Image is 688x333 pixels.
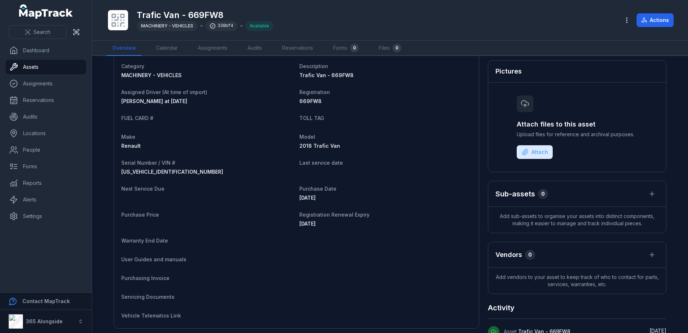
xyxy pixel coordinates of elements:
a: Assignments [192,41,233,56]
div: 0 [350,44,359,52]
button: Search [9,25,67,39]
span: Make [121,134,135,140]
span: Purchasing Invoice [121,275,169,281]
div: 0 [393,44,401,52]
span: Upload files for reference and archival purposes. [517,131,638,138]
a: Overview [107,41,142,56]
h2: Activity [488,303,515,313]
a: Alerts [6,192,86,207]
a: Settings [6,209,86,223]
span: MACHINERY - VEHICLES [121,72,182,78]
span: Trafic Van - 669FW8 [299,72,354,78]
a: Assets [6,60,86,74]
span: Vehicle Telematics Link [121,312,181,319]
div: 0 [538,189,548,199]
div: 330bf4 [205,21,237,31]
button: Actions [637,13,674,27]
span: FUEL CARD # [121,115,153,121]
span: Serial Number / VIN # [121,160,175,166]
a: Reservations [6,93,86,107]
div: Available [245,21,273,31]
span: Assigned Driver (At time of import) [121,89,207,95]
span: Servicing Documents [121,294,175,300]
span: Category [121,63,144,69]
span: User Guides and manuals [121,256,186,262]
h2: Sub-assets [495,189,535,199]
span: Renault [121,143,141,149]
span: Last service date [299,160,343,166]
span: Add vendors to your asset to keep track of who to contact for parts, services, warranties, etc. [488,268,666,294]
button: Attach [517,145,553,159]
h3: Attach files to this asset [517,119,638,129]
h1: Trafic Van - 669FW8 [137,9,273,21]
a: People [6,143,86,157]
a: Reservations [276,41,319,56]
a: Forms [6,159,86,174]
strong: Contact MapTrack [22,298,70,304]
span: Warranty End Date [121,237,168,244]
a: Files0 [373,41,407,56]
span: Registration [299,89,330,95]
span: [US_VEHICLE_IDENTIFICATION_NUMBER] [121,169,223,175]
a: Audits [242,41,268,56]
strong: 365 Alongside [26,318,63,324]
a: Reports [6,176,86,190]
span: Model [299,134,315,140]
h3: Vendors [495,250,522,260]
span: Add sub-assets to organise your assets into distinct components, making it easier to manage and t... [488,207,666,233]
span: Next Service Due [121,186,164,192]
span: [DATE] [299,195,316,201]
a: Calendar [150,41,184,56]
time: 28/09/2025, 10:00:00 am [299,221,316,227]
a: Audits [6,110,86,124]
a: Assignments [6,76,86,91]
time: 10/08/2019, 10:00:00 am [299,195,316,201]
span: Purchase Date [299,186,336,192]
a: Locations [6,126,86,141]
span: Description [299,63,328,69]
span: 669FW8 [299,98,322,104]
a: Dashboard [6,43,86,58]
span: [DATE] [299,221,316,227]
h3: Pictures [495,66,522,76]
span: 2018 Trafic Van [299,143,340,149]
a: MapTrack [19,4,73,19]
span: Registration Renewal Expiry [299,212,370,218]
div: 0 [525,250,535,260]
a: Forms0 [327,41,365,56]
span: MACHINERY - VEHICLES [141,23,193,28]
span: [PERSON_NAME] at [DATE] [121,98,187,104]
span: Search [33,28,50,36]
span: TOLL TAG [299,115,324,121]
span: Purchase Price [121,212,159,218]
